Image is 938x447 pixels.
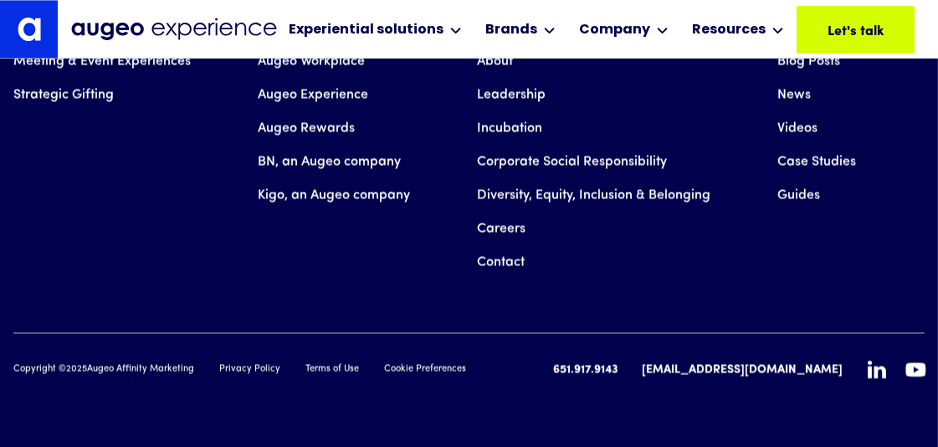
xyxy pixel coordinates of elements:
a: Contact [477,245,525,279]
a: Meeting & Event Experiences [13,44,191,78]
a: Guides [777,178,820,212]
a: Diversity, Equity, Inclusion & Belonging [477,178,710,212]
a: Corporate Social Responsibility [477,145,667,178]
a: Augeo Experience [258,78,368,111]
a: Incubation [477,111,542,145]
a: BN, an Augeo company [258,145,401,178]
a: Videos [777,111,818,145]
a: Let's talk [797,6,915,53]
a: Privacy Policy [219,362,280,377]
div: Brands [485,20,537,40]
a: Case Studies [777,145,856,178]
a: [EMAIL_ADDRESS][DOMAIN_NAME] [642,361,843,378]
span: 2025 [66,364,87,373]
div: | [628,360,632,380]
a: News [777,78,811,111]
a: Cookie Preferences [384,362,466,377]
a: Terms of Use [305,362,359,377]
img: Augeo Experience business unit full logo in midnight blue. [71,18,276,41]
a: Blog Posts [777,44,840,78]
div: Experiential solutions [289,20,443,40]
a: Leadership [477,78,546,111]
a: Careers [477,212,525,245]
a: Kigo, an Augeo company [258,178,410,212]
a: Augeo Rewards [258,111,355,145]
img: Augeo's "a" monogram decorative logo in white. [18,17,41,40]
div: Copyright © Augeo Affinity Marketing [13,362,194,377]
a: Augeo Workplace [258,44,365,78]
div: Resources [692,20,766,40]
a: 651.917.9143 [553,361,618,378]
a: Strategic Gifting [13,78,114,111]
a: About [477,44,513,78]
div: Company [579,20,650,40]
